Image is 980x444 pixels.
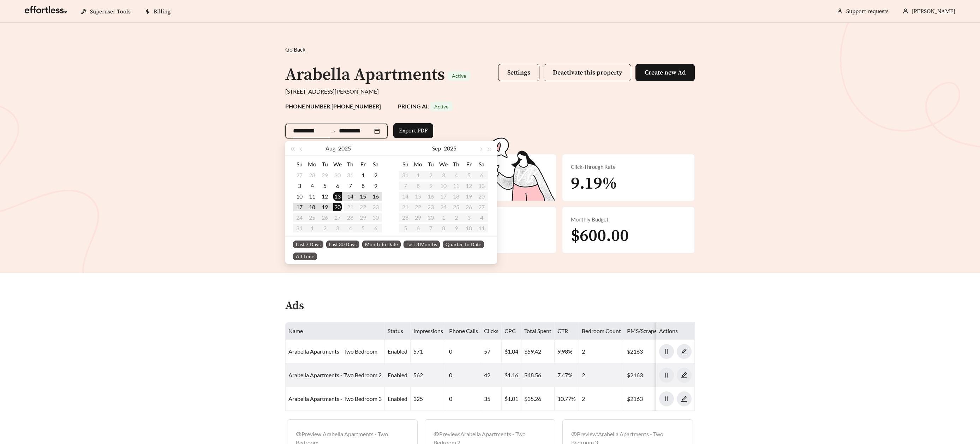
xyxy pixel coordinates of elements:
span: edit [677,396,691,402]
div: [STREET_ADDRESS][PERSON_NAME] [285,87,695,96]
button: Export PDF [393,123,433,138]
span: Export PDF [399,126,428,135]
td: 35 [481,387,502,411]
td: $1.04 [502,340,521,363]
button: pause [659,344,674,359]
span: Superuser Tools [90,8,131,15]
div: Click-Through Rate [571,163,686,171]
button: Settings [498,64,539,81]
h4: Ads [285,300,304,312]
span: [PERSON_NAME] [912,8,955,15]
span: pause [659,396,674,402]
button: edit [677,391,692,406]
a: edit [677,395,692,402]
td: 9.98% [555,340,579,363]
td: 0 [446,340,481,363]
button: Create new Ad [635,64,695,81]
td: 42 [481,363,502,387]
td: $35.26 [521,387,555,411]
a: Arabella Apartments - Two Bedroom [288,348,377,355]
td: 2 [579,340,624,363]
span: Active [452,73,466,79]
th: Clicks [481,322,502,340]
td: 57 [481,340,502,363]
th: Status [385,322,411,340]
td: $48.56 [521,363,555,387]
td: 571 [411,340,446,363]
span: eye [434,431,439,437]
td: 325 [411,387,446,411]
span: $1.07 [294,225,334,247]
span: enabled [388,372,407,378]
td: $2163 [624,340,688,363]
div: Monthly Budget [571,215,686,224]
div: Actual Spent [432,215,548,224]
span: eye [571,431,577,437]
td: 562 [411,363,446,387]
span: 134 [294,173,321,194]
th: Bedroom Count [579,322,624,340]
span: enabled [388,395,407,402]
a: edit [677,348,692,355]
td: 2 [579,387,624,411]
th: Total Spent [521,322,555,340]
td: $1.16 [502,363,521,387]
th: PMS/Scraper Unit Price [624,322,688,340]
span: edit [677,348,691,355]
td: $2163 [624,387,688,411]
span: swap-right [330,128,336,135]
span: eye [296,431,301,437]
th: Phone Calls [446,322,481,340]
strong: PRICING AI: [398,103,453,109]
span: CPC [504,327,516,334]
span: Settings [507,69,530,77]
a: edit [677,372,692,378]
button: edit [677,368,692,383]
a: Arabella Apartments - Two Bedroom 3 [288,395,382,402]
div: Impressions [432,163,548,171]
td: 7.47% [555,363,579,387]
span: 9.19% [571,173,617,194]
td: $1.01 [502,387,521,411]
span: pause [659,372,674,378]
th: Actions [656,322,695,340]
span: Go Back [285,46,305,53]
div: Cost Per Click [294,215,409,224]
th: Impressions [411,322,446,340]
td: $59.42 [521,340,555,363]
button: edit [677,344,692,359]
span: Deactivate this property [553,69,622,77]
span: $600.00 [571,225,629,247]
span: enabled [388,348,407,355]
td: 2 [579,363,624,387]
td: 0 [446,363,481,387]
a: Support requests [846,8,889,15]
td: 10.77% [555,387,579,411]
span: Create new Ad [645,69,686,77]
th: Name [286,322,385,340]
button: pause [659,368,674,383]
span: to [330,128,336,134]
span: 1458 [432,173,468,194]
span: CTR [557,327,568,334]
div: Total Clicks [294,163,409,171]
span: edit [677,372,691,378]
h1: Arabella Apartments [285,64,445,85]
span: $143.25 [432,225,490,247]
span: Active [434,103,448,109]
td: 0 [446,387,481,411]
td: $2163 [624,363,688,387]
strong: PHONE NUMBER: [PHONE_NUMBER] [285,103,381,109]
span: Billing [154,8,171,15]
button: pause [659,391,674,406]
button: Deactivate this property [544,64,631,81]
span: pause [659,348,674,355]
a: Arabella Apartments - Two Bedroom 2 [288,372,382,378]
